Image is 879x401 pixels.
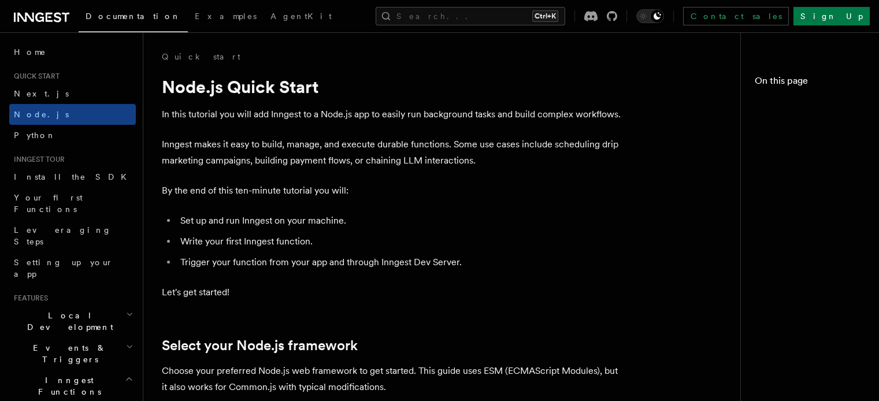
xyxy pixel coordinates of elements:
[9,155,65,164] span: Inngest tour
[162,183,624,199] p: By the end of this ten-minute tutorial you will:
[162,106,624,122] p: In this tutorial you will add Inngest to a Node.js app to easily run background tasks and build c...
[177,254,624,270] li: Trigger your function from your app and through Inngest Dev Server.
[9,42,136,62] a: Home
[376,7,565,25] button: Search...Ctrl+K
[79,3,188,32] a: Documentation
[683,7,789,25] a: Contact sales
[86,12,181,21] span: Documentation
[162,76,624,97] h1: Node.js Quick Start
[14,193,83,214] span: Your first Functions
[9,125,136,146] a: Python
[162,284,624,300] p: Let's get started!
[14,225,112,246] span: Leveraging Steps
[177,233,624,250] li: Write your first Inngest function.
[9,83,136,104] a: Next.js
[14,172,133,181] span: Install the SDK
[162,337,358,354] a: Select your Node.js framework
[9,187,136,220] a: Your first Functions
[162,136,624,169] p: Inngest makes it easy to build, manage, and execute durable functions. Some use cases include sch...
[9,72,60,81] span: Quick start
[9,294,48,303] span: Features
[9,342,126,365] span: Events & Triggers
[264,3,339,31] a: AgentKit
[9,337,136,370] button: Events & Triggers
[9,305,136,337] button: Local Development
[9,310,126,333] span: Local Development
[14,131,56,140] span: Python
[9,374,125,398] span: Inngest Functions
[162,363,624,395] p: Choose your preferred Node.js web framework to get started. This guide uses ESM (ECMAScript Modul...
[195,12,257,21] span: Examples
[270,12,332,21] span: AgentKit
[14,258,113,279] span: Setting up your app
[532,10,558,22] kbd: Ctrl+K
[177,213,624,229] li: Set up and run Inngest on your machine.
[9,104,136,125] a: Node.js
[188,3,264,31] a: Examples
[162,51,240,62] a: Quick start
[14,46,46,58] span: Home
[14,89,69,98] span: Next.js
[9,252,136,284] a: Setting up your app
[9,220,136,252] a: Leveraging Steps
[9,166,136,187] a: Install the SDK
[793,7,870,25] a: Sign Up
[14,110,69,119] span: Node.js
[755,74,865,92] h4: On this page
[636,9,664,23] button: Toggle dark mode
